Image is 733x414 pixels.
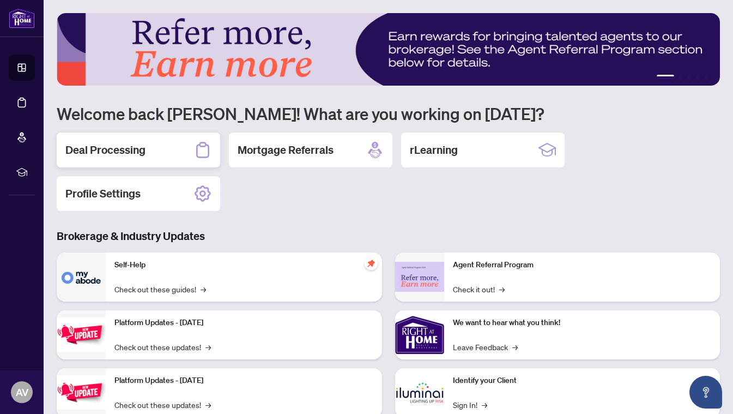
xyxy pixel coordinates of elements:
[57,375,106,410] img: Platform Updates - July 8, 2025
[395,262,444,292] img: Agent Referral Program
[114,399,211,411] a: Check out these updates!→
[696,75,700,79] button: 4
[705,75,709,79] button: 5
[114,375,373,387] p: Platform Updates - [DATE]
[57,253,106,302] img: Self-Help
[114,317,373,329] p: Platform Updates - [DATE]
[57,317,106,352] img: Platform Updates - July 21, 2025
[238,142,334,158] h2: Mortgage Referrals
[679,75,683,79] button: 2
[114,259,373,271] p: Self-Help
[9,8,35,28] img: logo
[499,283,505,295] span: →
[57,13,720,86] img: Slide 0
[453,259,712,271] p: Agent Referral Program
[410,142,458,158] h2: rLearning
[65,186,141,201] h2: Profile Settings
[512,341,518,353] span: →
[114,283,206,295] a: Check out these guides!→
[453,341,518,353] a: Leave Feedback→
[453,375,712,387] p: Identify your Client
[453,399,487,411] a: Sign In!→
[453,317,712,329] p: We want to hear what you think!
[205,399,211,411] span: →
[687,75,692,79] button: 3
[16,385,28,400] span: AV
[201,283,206,295] span: →
[57,103,720,124] h1: Welcome back [PERSON_NAME]! What are you working on [DATE]?
[114,341,211,353] a: Check out these updates!→
[365,257,378,270] span: pushpin
[65,142,146,158] h2: Deal Processing
[205,341,211,353] span: →
[482,399,487,411] span: →
[453,283,505,295] a: Check it out!→
[689,376,722,409] button: Open asap
[657,75,674,79] button: 1
[57,229,720,244] h3: Brokerage & Industry Updates
[395,310,444,359] img: We want to hear what you think!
